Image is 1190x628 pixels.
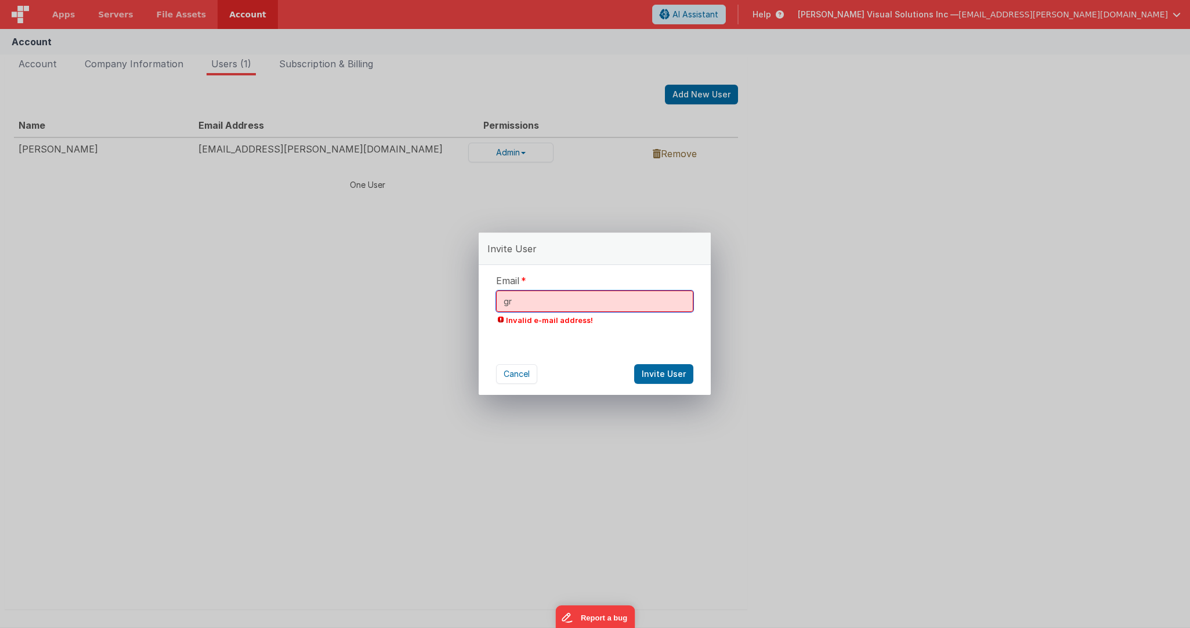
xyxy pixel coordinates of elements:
button: Cancel [496,364,537,384]
button: Invite User [634,364,693,384]
span: Email [496,274,519,288]
div: Invite User [487,242,702,256]
span: Invalid e-mail address! [496,315,693,326]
